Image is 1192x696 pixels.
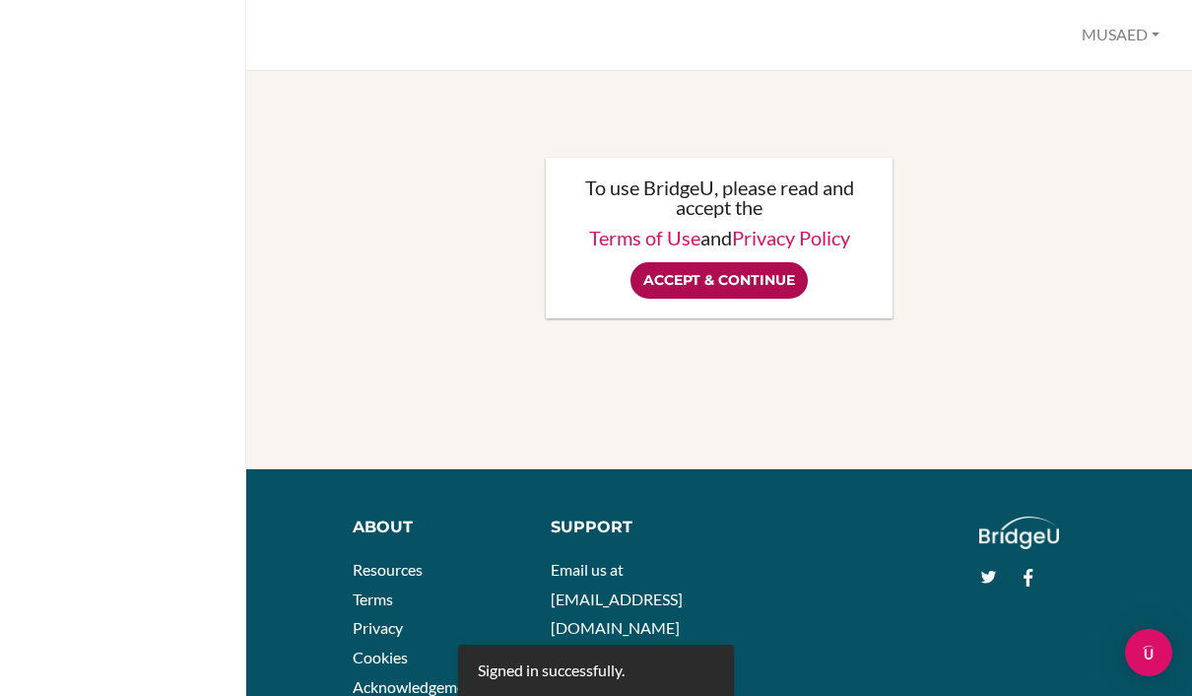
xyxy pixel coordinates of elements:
p: To use BridgeU, please read and accept the [565,177,873,217]
div: Signed in successfully. [478,660,625,682]
a: Terms [353,590,393,608]
a: Email us at [EMAIL_ADDRESS][DOMAIN_NAME] [551,560,683,637]
div: Support [551,517,705,539]
img: logo_white@2x-f4f0deed5e89b7ecb1c2cc34c3e3d731f90f0f143d5ea2071677605dd97b5244.png [979,517,1059,549]
a: Privacy [353,618,403,637]
div: About [353,517,521,539]
input: Accept & Continue [630,262,808,299]
a: Terms of Use [589,226,700,249]
div: Open Intercom Messenger [1125,629,1172,676]
a: Privacy Policy [732,226,850,249]
p: and [565,228,873,247]
button: MUSAED [1073,17,1168,53]
a: Resources [353,560,423,579]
